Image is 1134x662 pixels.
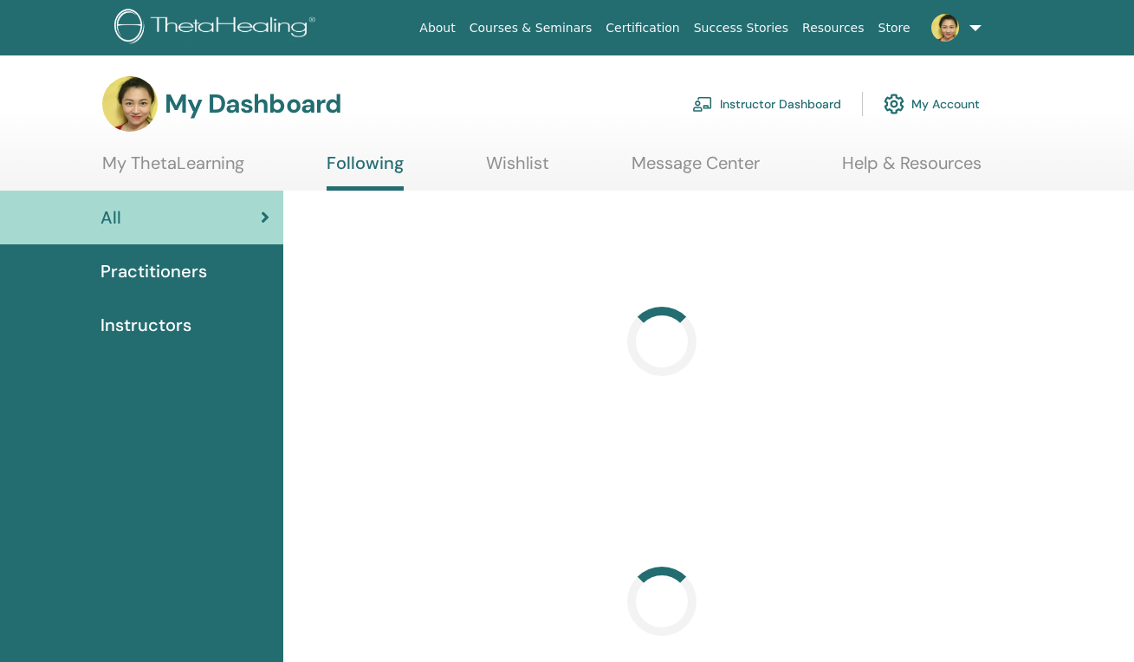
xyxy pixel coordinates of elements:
[692,96,713,112] img: chalkboard-teacher.svg
[463,12,599,44] a: Courses & Seminars
[165,88,341,120] h3: My Dashboard
[884,89,904,119] img: cog.svg
[931,14,959,42] img: default.jpg
[327,153,404,191] a: Following
[687,12,795,44] a: Success Stories
[872,12,917,44] a: Store
[842,153,982,186] a: Help & Resources
[692,85,841,123] a: Instructor Dashboard
[412,12,462,44] a: About
[114,9,321,48] img: logo.png
[884,85,980,123] a: My Account
[100,258,207,284] span: Practitioners
[100,204,121,230] span: All
[102,76,158,132] img: default.jpg
[795,12,872,44] a: Resources
[632,153,760,186] a: Message Center
[100,312,191,338] span: Instructors
[486,153,549,186] a: Wishlist
[599,12,686,44] a: Certification
[102,153,244,186] a: My ThetaLearning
